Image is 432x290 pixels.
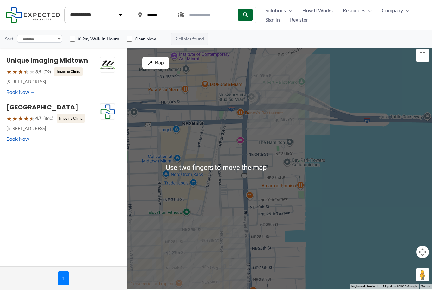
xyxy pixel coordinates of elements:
[6,66,12,77] span: ★
[383,285,417,288] span: Map data ©2025 Google
[43,68,51,76] span: (79)
[260,15,285,24] a: Sign In
[6,103,78,112] a: [GEOGRAPHIC_DATA]
[265,6,286,15] span: Solutions
[6,87,35,97] a: Book Now
[416,49,429,62] button: Toggle fullscreen view
[286,6,292,15] span: Menu Toggle
[6,56,88,65] a: Unique Imaging Midtown
[6,124,100,133] p: [STREET_ADDRESS]
[343,6,365,15] span: Resources
[142,57,169,69] button: Map
[416,268,429,281] button: Drag Pegman onto the map to open Street View
[377,6,414,15] a: CompanyMenu Toggle
[43,114,53,122] span: (860)
[18,113,23,124] span: ★
[23,113,29,124] span: ★
[100,104,115,120] img: Expected Healthcare Logo
[403,6,409,15] span: Menu Toggle
[421,285,430,288] a: Terms (opens in new tab)
[338,6,377,15] a: ResourcesMenu Toggle
[297,6,338,15] a: How It Works
[35,114,41,122] span: 4.7
[23,66,29,77] span: ★
[351,284,379,289] button: Keyboard shortcuts
[6,134,35,144] a: Book Now
[302,6,333,15] span: How It Works
[5,35,15,43] label: Sort:
[6,113,12,124] span: ★
[18,66,23,77] span: ★
[57,114,85,122] span: Imaging Clinic
[12,66,18,77] span: ★
[285,15,313,24] a: Register
[365,6,372,15] span: Menu Toggle
[260,6,297,15] a: SolutionsMenu Toggle
[12,113,18,124] span: ★
[58,271,69,285] span: 1
[155,60,164,66] span: Map
[171,33,208,45] span: 2 clinics found
[54,67,83,76] span: Imaging Clinic
[78,36,119,42] label: X-Ray Walk-in Hours
[100,57,115,73] img: Unique Imaging Midtown
[382,6,403,15] span: Company
[29,113,35,124] span: ★
[135,36,156,42] label: Open Now
[6,77,100,86] p: [STREET_ADDRESS]
[29,66,35,77] span: ★
[6,7,60,23] img: Expected Healthcare Logo - side, dark font, small
[265,15,280,24] span: Sign In
[35,68,41,76] span: 3.5
[416,246,429,258] button: Map camera controls
[147,60,152,65] img: Maximize
[290,15,308,24] span: Register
